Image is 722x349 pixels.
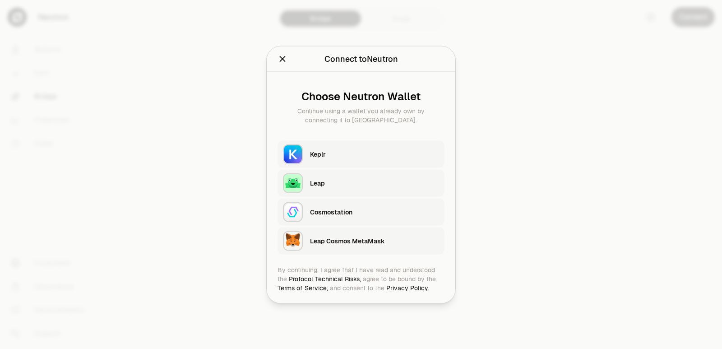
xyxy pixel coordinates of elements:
[386,284,429,292] a: Privacy Policy.
[278,265,444,292] div: By continuing, I agree that I have read and understood the agree to be bound by the and consent t...
[310,207,439,216] div: Cosmostation
[278,198,444,225] button: CosmostationCosmostation
[283,231,303,251] img: Leap Cosmos MetaMask
[283,173,303,193] img: Leap
[310,236,439,245] div: Leap Cosmos MetaMask
[310,149,439,158] div: Keplr
[278,140,444,168] button: KeplrKeplr
[278,52,287,65] button: Close
[278,169,444,196] button: LeapLeap
[324,52,398,65] div: Connect to Neutron
[278,227,444,254] button: Leap Cosmos MetaMaskLeap Cosmos MetaMask
[283,202,303,222] img: Cosmostation
[283,144,303,164] img: Keplr
[310,178,439,187] div: Leap
[285,106,437,124] div: Continue using a wallet you already own by connecting it to [GEOGRAPHIC_DATA].
[289,275,361,283] a: Protocol Technical Risks,
[285,90,437,102] div: Choose Neutron Wallet
[278,284,328,292] a: Terms of Service,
